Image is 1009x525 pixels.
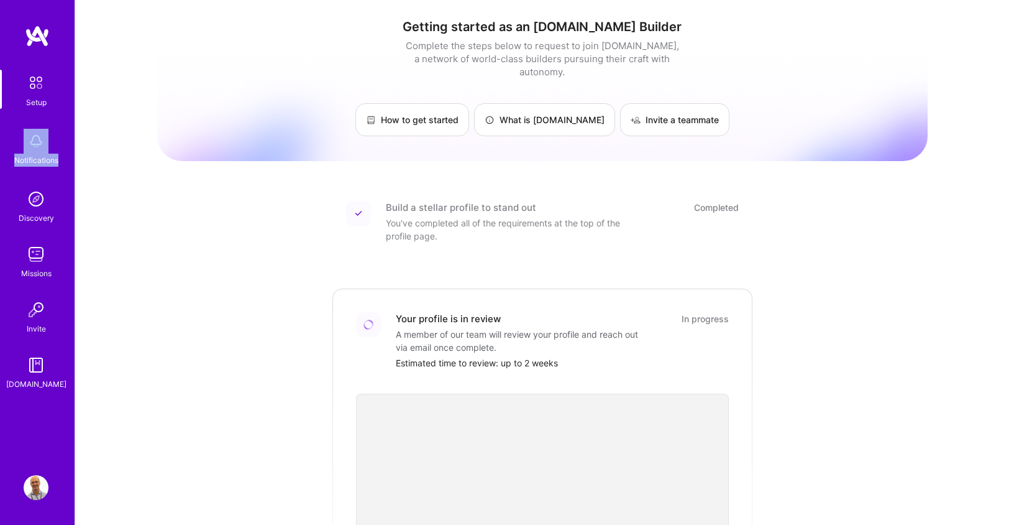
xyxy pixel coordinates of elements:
[396,312,501,325] div: Your profile is in review
[363,320,373,330] img: Loading
[24,297,48,322] img: Invite
[631,115,641,125] img: Invite a teammate
[403,39,682,78] div: Complete the steps below to request to join [DOMAIN_NAME], a network of world-class builders purs...
[24,242,48,267] img: teamwork
[694,201,739,214] div: Completed
[19,211,54,225] div: Discovery
[366,115,376,125] img: How to get started
[396,356,729,369] div: Estimated time to review: up to 2 weeks
[620,103,729,136] a: Invite a teammate
[27,322,46,335] div: Invite
[386,216,634,243] div: You've completed all of the requirements at the top of the profile page.
[682,312,729,325] div: In progress
[24,187,48,211] img: discovery
[485,115,495,125] img: What is A.Team
[24,353,48,378] img: guide book
[24,475,48,500] img: User Avatar
[6,378,66,391] div: [DOMAIN_NAME]
[23,70,49,96] img: setup
[355,210,362,217] img: Completed
[25,25,50,47] img: logo
[474,103,615,136] a: What is [DOMAIN_NAME]
[21,475,52,500] a: User Avatar
[26,96,47,109] div: Setup
[396,328,644,354] div: A member of our team will review your profile and reach out via email once complete.
[157,19,928,34] h1: Getting started as an [DOMAIN_NAME] Builder
[355,103,469,136] a: How to get started
[386,201,536,214] div: Build a stellar profile to stand out
[21,267,52,280] div: Missions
